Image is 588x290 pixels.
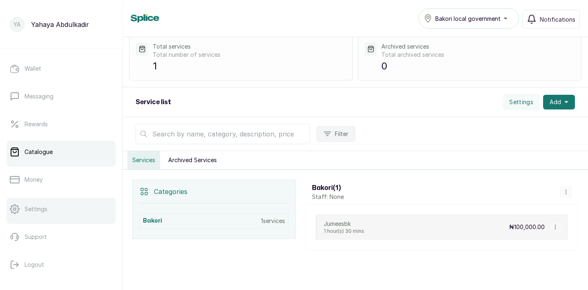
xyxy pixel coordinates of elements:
[435,14,501,23] span: Bakori local government
[163,151,222,169] button: Archived Services
[7,168,116,191] a: Money
[7,253,116,276] button: Logout
[550,98,561,106] span: Add
[381,59,575,74] p: 0
[136,97,171,107] h2: Service list
[153,59,346,74] p: 1
[540,15,575,24] span: Notifications
[381,51,575,59] p: Total archived services
[7,57,116,80] a: Wallet
[543,95,575,109] button: Add
[24,261,44,269] p: Logout
[24,233,47,241] p: Support
[143,217,162,225] h3: Bakori
[324,228,364,234] p: 1 hour(s) 30 mins
[7,113,116,136] a: Rewards
[335,130,348,138] span: Filter
[381,42,575,51] p: Archived services
[153,42,346,51] p: Total services
[127,151,160,169] button: Services
[24,92,53,100] p: Messaging
[7,85,116,108] a: Messaging
[136,124,310,144] input: Search by name, category, description, price
[7,141,116,163] a: Catalogue
[24,65,41,73] p: Wallet
[24,148,53,156] p: Catalogue
[312,183,344,193] h3: Bakori ( 1 )
[509,223,545,231] p: ₦100,000.00
[261,217,285,225] p: 1 services
[522,10,580,29] button: Notifications
[419,8,519,29] button: Bakori local government
[24,120,48,128] p: Rewards
[324,220,364,228] p: Jumeesbk
[24,205,47,213] p: Settings
[31,20,89,29] p: Yahaya Abdulkadir
[312,193,344,201] p: Staff: None
[7,198,116,221] a: Settings
[154,187,187,196] p: Categories
[13,20,21,29] p: YA
[7,225,116,248] a: Support
[316,126,355,142] button: Filter
[153,51,346,59] p: Total number of services
[503,94,540,110] button: Settings
[24,176,43,184] p: Money
[324,220,364,234] div: Jumeesbk1 hour(s) 30 mins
